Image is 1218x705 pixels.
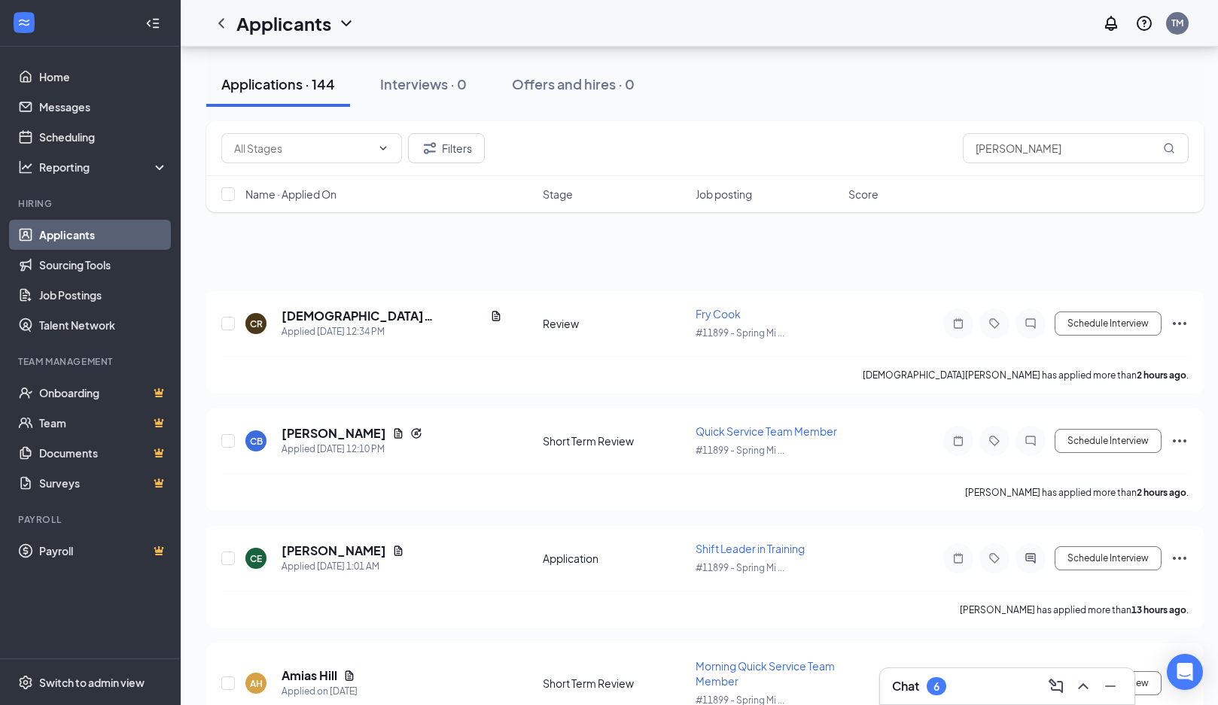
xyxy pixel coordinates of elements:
[377,142,389,154] svg: ChevronDown
[696,424,837,438] span: Quick Service Team Member
[1071,674,1095,698] button: ChevronUp
[543,676,687,691] div: Short Term Review
[18,513,165,526] div: Payroll
[696,187,752,202] span: Job posting
[343,670,355,682] svg: Document
[39,280,168,310] a: Job Postings
[696,307,741,321] span: Fry Cook
[39,220,168,250] a: Applicants
[696,327,784,339] span: #11899 - Spring Mi ...
[39,160,169,175] div: Reporting
[39,122,168,152] a: Scheduling
[392,545,404,557] svg: Document
[39,62,168,92] a: Home
[1171,432,1189,450] svg: Ellipses
[543,187,573,202] span: Stage
[892,678,919,694] h3: Chat
[17,15,32,30] svg: WorkstreamLogo
[985,552,1003,564] svg: Tag
[1047,677,1065,695] svg: ComposeMessage
[282,308,484,324] h5: [DEMOGRAPHIC_DATA][PERSON_NAME]
[1163,142,1175,154] svg: MagnifyingGlass
[250,318,263,330] div: CR
[282,559,404,574] div: Applied [DATE] 1:01 AM
[1022,435,1040,447] svg: ChatInactive
[250,435,263,448] div: CB
[696,562,784,573] span: #11899 - Spring Mi ...
[380,74,467,93] div: Interviews · 0
[696,445,784,456] span: #11899 - Spring Mi ...
[250,677,263,690] div: AH
[39,378,168,408] a: OnboardingCrown
[1167,654,1203,690] div: Open Intercom Messenger
[39,92,168,122] a: Messages
[985,435,1003,447] svg: Tag
[1135,14,1153,32] svg: QuestionInfo
[490,310,502,322] svg: Document
[1055,546,1162,570] button: Schedule Interview
[18,675,33,690] svg: Settings
[1022,552,1040,564] svg: ActiveChat
[985,318,1003,330] svg: Tag
[39,310,168,340] a: Talent Network
[1171,17,1183,29] div: TM
[1055,311,1162,336] button: Schedule Interview
[221,74,335,93] div: Applications · 144
[863,369,1189,381] p: [DEMOGRAPHIC_DATA][PERSON_NAME] has applied more than .
[949,435,967,447] svg: Note
[1171,315,1189,333] svg: Ellipses
[949,318,967,330] svg: Note
[337,14,355,32] svg: ChevronDown
[236,11,331,36] h1: Applicants
[933,680,939,693] div: 6
[696,542,805,555] span: Shift Leader in Training
[282,667,337,684] h5: Amias Hill
[543,551,687,566] div: Application
[392,427,404,439] svg: Document
[1098,674,1122,698] button: Minimize
[212,14,230,32] svg: ChevronLeft
[1102,14,1120,32] svg: Notifications
[39,438,168,468] a: DocumentsCrown
[18,160,33,175] svg: Analysis
[960,603,1189,616] p: [PERSON_NAME] has applied more than .
[848,187,878,202] span: Score
[1101,677,1119,695] svg: Minimize
[1137,369,1186,381] b: 2 hours ago
[250,552,262,565] div: CE
[282,425,386,442] h5: [PERSON_NAME]
[282,324,502,339] div: Applied [DATE] 12:34 PM
[282,542,386,559] h5: [PERSON_NAME]
[949,552,967,564] svg: Note
[543,433,687,448] div: Short Term Review
[282,684,358,699] div: Applied on [DATE]
[39,675,145,690] div: Switch to admin view
[696,659,835,688] span: Morning Quick Service Team Member
[543,316,687,331] div: Review
[1055,429,1162,453] button: Schedule Interview
[234,140,371,156] input: All Stages
[965,486,1189,499] p: [PERSON_NAME] has applied more than .
[145,16,160,31] svg: Collapse
[39,250,168,280] a: Sourcing Tools
[39,536,168,566] a: PayrollCrown
[1022,318,1040,330] svg: ChatInactive
[39,468,168,498] a: SurveysCrown
[1131,604,1186,615] b: 13 hours ago
[1074,677,1092,695] svg: ChevronUp
[512,74,635,93] div: Offers and hires · 0
[421,139,439,157] svg: Filter
[245,187,336,202] span: Name · Applied On
[39,408,168,438] a: TeamCrown
[18,197,165,210] div: Hiring
[410,427,422,439] svg: Reapply
[18,355,165,368] div: Team Management
[1137,487,1186,498] b: 2 hours ago
[963,133,1189,163] input: Search in applications
[282,442,422,457] div: Applied [DATE] 12:10 PM
[1044,674,1068,698] button: ComposeMessage
[1171,549,1189,567] svg: Ellipses
[408,133,485,163] button: Filter Filters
